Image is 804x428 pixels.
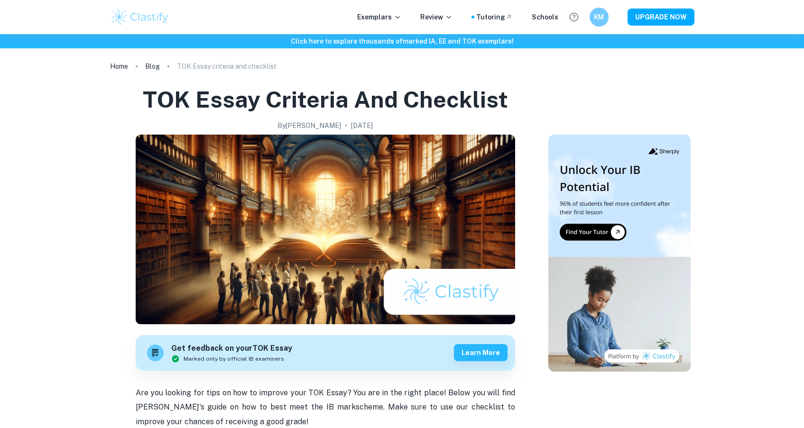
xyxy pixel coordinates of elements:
p: TOK Essay criteria and checklist [177,61,277,72]
a: Blog [145,60,160,73]
h1: TOK Essay criteria and checklist [143,84,508,115]
h6: Click here to explore thousands of marked IA, EE and TOK exemplars ! [2,36,802,46]
h2: [DATE] [351,120,373,131]
button: Learn more [454,344,508,361]
h2: By [PERSON_NAME] [277,120,341,131]
a: Schools [532,12,558,22]
h6: KM [593,12,604,22]
img: Clastify logo [110,8,170,27]
p: Review [420,12,453,22]
img: TOK Essay criteria and checklist cover image [136,135,515,324]
a: Tutoring [476,12,513,22]
p: • [345,120,347,131]
button: Help and Feedback [566,9,582,25]
a: Home [110,60,128,73]
h6: Get feedback on your TOK Essay [171,343,292,355]
span: Marked only by official IB examiners [184,355,284,363]
button: UPGRADE NOW [628,9,694,26]
p: Exemplars [357,12,401,22]
a: Get feedback on yourTOK EssayMarked only by official IB examinersLearn more [136,335,515,371]
img: Thumbnail [548,135,691,372]
button: KM [590,8,609,27]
